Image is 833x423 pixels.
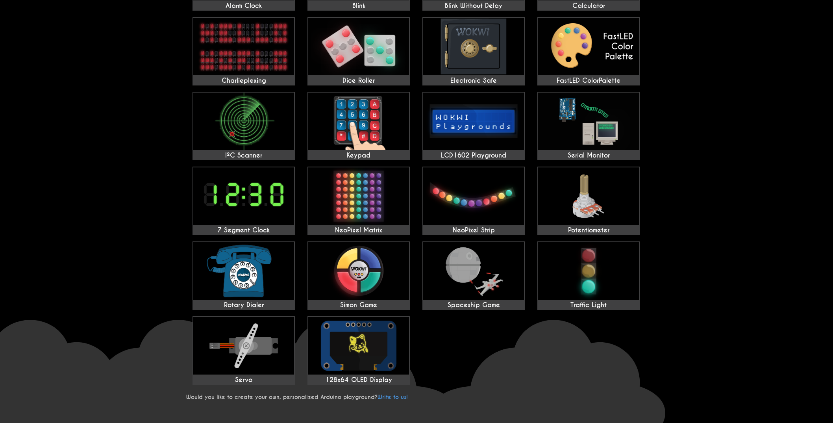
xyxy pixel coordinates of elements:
a: 7 Segment Clock [193,167,295,235]
a: Simon Game [307,241,410,310]
img: Serial Monitor [538,93,639,150]
div: Calculator [538,2,639,10]
img: I²C Scanner [193,93,294,150]
a: Charlieplexing [193,17,295,85]
a: Electronic Safe [422,17,525,85]
img: NeoPixel Matrix [308,167,409,225]
a: Write to us! [378,393,408,401]
div: Rotary Dialer [193,301,294,309]
a: I²C Scanner [193,92,295,160]
img: Traffic Light [538,242,639,300]
img: Charlieplexing [193,18,294,75]
img: Spaceship Game [423,242,524,300]
div: FastLED ColorPalette [538,77,639,85]
a: Keypad [307,92,410,160]
a: Dice Roller [307,17,410,85]
img: LCD1602 Playground [423,93,524,150]
img: Servo [193,317,294,375]
div: Electronic Safe [423,77,524,85]
a: Spaceship Game [422,241,525,310]
img: Rotary Dialer [193,242,294,300]
img: NeoPixel Strip [423,167,524,225]
img: Potentiometer [538,167,639,225]
p: Would you like to create your own, personalized Arduino playground? [186,393,647,401]
div: LCD1602 Playground [423,152,524,160]
div: Potentiometer [538,226,639,234]
div: Simon Game [308,301,409,309]
img: Simon Game [308,242,409,300]
a: LCD1602 Playground [422,92,525,160]
a: Servo [193,316,295,385]
div: NeoPixel Matrix [308,226,409,234]
div: Alarm Clock [193,2,294,10]
a: Rotary Dialer [193,241,295,310]
div: Dice Roller [308,77,409,85]
div: Spaceship Game [423,301,524,309]
a: NeoPixel Matrix [307,167,410,235]
div: NeoPixel Strip [423,226,524,234]
a: 128x64 OLED Display [307,316,410,385]
a: Serial Monitor [537,92,640,160]
div: Charlieplexing [193,77,294,85]
img: 7 Segment Clock [193,167,294,225]
div: Keypad [308,152,409,160]
img: FastLED ColorPalette [538,18,639,75]
img: Dice Roller [308,18,409,75]
div: I²C Scanner [193,152,294,160]
a: FastLED ColorPalette [537,17,640,85]
a: Potentiometer [537,167,640,235]
a: NeoPixel Strip [422,167,525,235]
div: 7 Segment Clock [193,226,294,234]
div: 128x64 OLED Display [308,376,409,384]
div: Servo [193,376,294,384]
div: Blink Without Delay [423,2,524,10]
div: Traffic Light [538,301,639,309]
a: Traffic Light [537,241,640,310]
img: 128x64 OLED Display [308,317,409,375]
div: Serial Monitor [538,152,639,160]
img: Electronic Safe [423,18,524,75]
img: Keypad [308,93,409,150]
div: Blink [308,2,409,10]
